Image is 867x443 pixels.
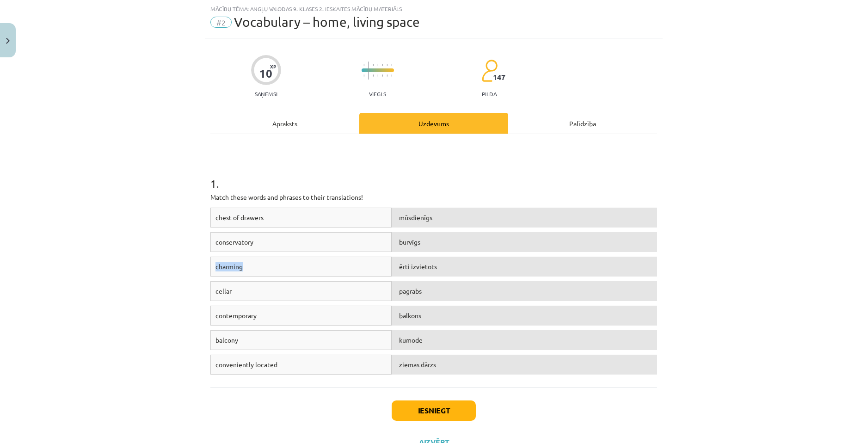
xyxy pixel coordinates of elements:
[399,262,437,271] span: ērti izvietots
[391,74,392,77] img: icon-short-line-57e1e144782c952c97e751825c79c345078a6d821885a25fce030b3d8c18986b.svg
[493,73,505,81] span: 147
[399,238,420,246] span: burvīgs
[215,360,277,369] span: conveniently located
[373,74,374,77] img: icon-short-line-57e1e144782c952c97e751825c79c345078a6d821885a25fce030b3d8c18986b.svg
[215,287,232,295] span: cellar
[482,91,497,97] p: pilda
[508,113,657,134] div: Palīdzība
[399,213,432,221] span: mūsdienīgs
[377,74,378,77] img: icon-short-line-57e1e144782c952c97e751825c79c345078a6d821885a25fce030b3d8c18986b.svg
[363,74,364,77] img: icon-short-line-57e1e144782c952c97e751825c79c345078a6d821885a25fce030b3d8c18986b.svg
[259,67,272,80] div: 10
[210,113,359,134] div: Apraksts
[481,59,498,82] img: students-c634bb4e5e11cddfef0936a35e636f08e4e9abd3cc4e673bd6f9a4125e45ecb1.svg
[368,62,369,80] img: icon-long-line-d9ea69661e0d244f92f715978eff75569469978d946b2353a9bb055b3ed8787d.svg
[399,360,436,369] span: ziemas dārzs
[215,336,238,344] span: balcony
[391,64,392,66] img: icon-short-line-57e1e144782c952c97e751825c79c345078a6d821885a25fce030b3d8c18986b.svg
[363,64,364,66] img: icon-short-line-57e1e144782c952c97e751825c79c345078a6d821885a25fce030b3d8c18986b.svg
[215,262,243,271] span: charming
[210,17,232,28] span: #2
[251,91,281,97] p: Saņemsi
[399,287,422,295] span: pagrabs
[210,161,657,190] h1: 1 .
[382,74,383,77] img: icon-short-line-57e1e144782c952c97e751825c79c345078a6d821885a25fce030b3d8c18986b.svg
[369,91,386,97] p: Viegls
[382,64,383,66] img: icon-short-line-57e1e144782c952c97e751825c79c345078a6d821885a25fce030b3d8c18986b.svg
[377,64,378,66] img: icon-short-line-57e1e144782c952c97e751825c79c345078a6d821885a25fce030b3d8c18986b.svg
[387,64,387,66] img: icon-short-line-57e1e144782c952c97e751825c79c345078a6d821885a25fce030b3d8c18986b.svg
[399,336,423,344] span: kumode
[270,64,276,69] span: XP
[215,213,264,221] span: chest of drawers
[392,400,476,421] button: Iesniegt
[210,192,657,202] p: Match these words and phrases to their translations!
[373,64,374,66] img: icon-short-line-57e1e144782c952c97e751825c79c345078a6d821885a25fce030b3d8c18986b.svg
[215,311,257,320] span: contemporary
[399,311,421,320] span: balkons
[387,74,387,77] img: icon-short-line-57e1e144782c952c97e751825c79c345078a6d821885a25fce030b3d8c18986b.svg
[210,6,657,12] div: Mācību tēma: Angļu valodas 9. klases 2. ieskaites mācību materiāls
[234,14,420,30] span: Vocabulary – home, living space
[359,113,508,134] div: Uzdevums
[215,238,253,246] span: conservatory
[6,38,10,44] img: icon-close-lesson-0947bae3869378f0d4975bcd49f059093ad1ed9edebbc8119c70593378902aed.svg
